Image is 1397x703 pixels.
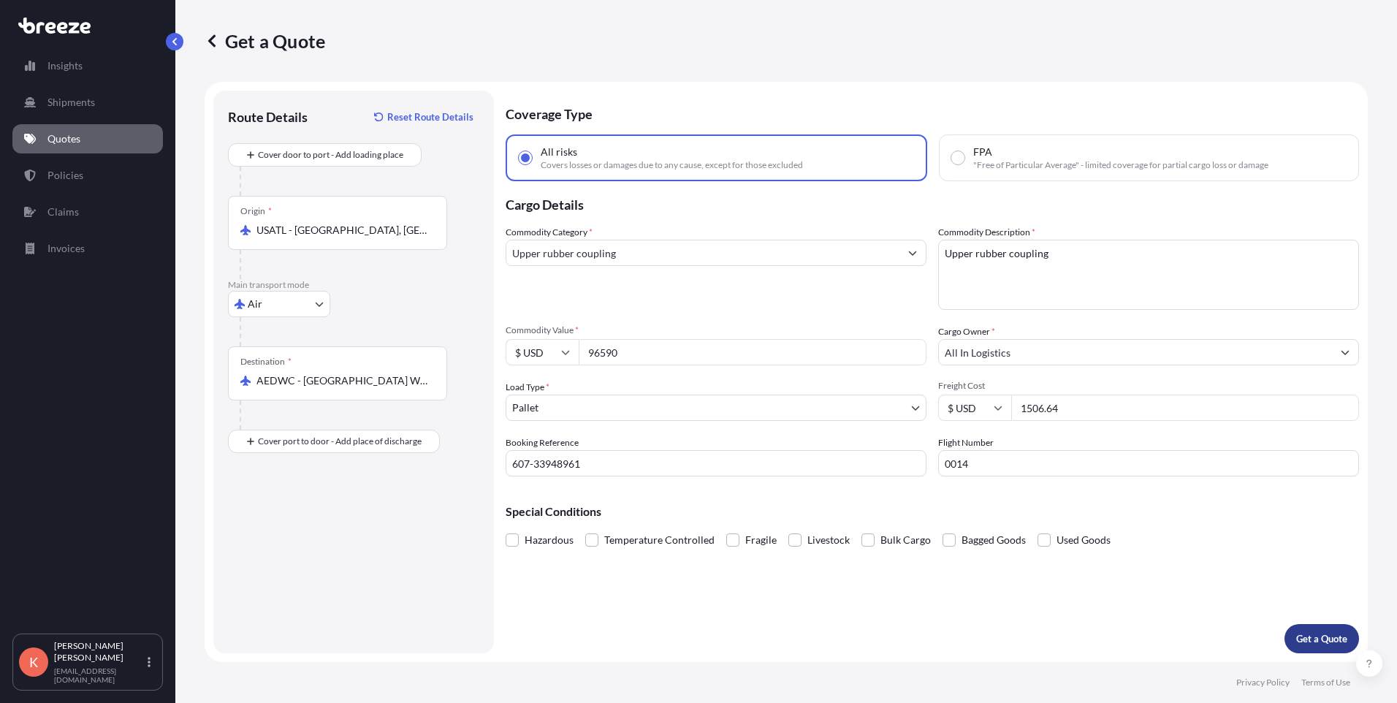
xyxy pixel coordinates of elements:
[12,234,163,263] a: Invoices
[256,373,429,388] input: Destination
[256,223,429,237] input: Origin
[506,436,579,450] label: Booking Reference
[506,506,1359,517] p: Special Conditions
[47,168,83,183] p: Policies
[938,324,995,339] label: Cargo Owner
[1011,395,1359,421] input: Enter amount
[807,529,850,551] span: Livestock
[47,58,83,73] p: Insights
[579,339,926,365] input: Type amount
[506,450,926,476] input: Your internal reference
[880,529,931,551] span: Bulk Cargo
[1057,529,1111,551] span: Used Goods
[258,434,422,449] span: Cover port to door - Add place of discharge
[938,380,1359,392] span: Freight Cost
[506,324,926,336] span: Commodity Value
[12,197,163,227] a: Claims
[240,356,292,368] div: Destination
[47,241,85,256] p: Invoices
[938,450,1359,476] input: Enter name
[1301,677,1350,688] a: Terms of Use
[519,151,532,164] input: All risksCovers losses or damages due to any cause, except for those excluded
[512,400,538,415] span: Pallet
[47,205,79,219] p: Claims
[258,148,403,162] span: Cover door to port - Add loading place
[1296,631,1347,646] p: Get a Quote
[938,225,1035,240] label: Commodity Description
[541,145,577,159] span: All risks
[248,297,262,311] span: Air
[1236,677,1290,688] a: Privacy Policy
[962,529,1026,551] span: Bagged Goods
[54,640,145,664] p: [PERSON_NAME] [PERSON_NAME]
[525,529,574,551] span: Hazardous
[387,110,473,124] p: Reset Route Details
[29,655,38,669] span: K
[745,529,777,551] span: Fragile
[506,395,926,421] button: Pallet
[973,145,992,159] span: FPA
[506,240,899,266] input: Select a commodity type
[506,181,1359,225] p: Cargo Details
[367,105,479,129] button: Reset Route Details
[47,95,95,110] p: Shipments
[604,529,715,551] span: Temperature Controlled
[228,291,330,317] button: Select transport
[240,205,272,217] div: Origin
[506,380,549,395] span: Load Type
[899,240,926,266] button: Show suggestions
[939,339,1332,365] input: Full name
[506,225,593,240] label: Commodity Category
[47,132,80,146] p: Quotes
[228,430,440,453] button: Cover port to door - Add place of discharge
[205,29,325,53] p: Get a Quote
[951,151,964,164] input: FPA"Free of Particular Average" - limited coverage for partial cargo loss or damage
[12,161,163,190] a: Policies
[1284,624,1359,653] button: Get a Quote
[12,88,163,117] a: Shipments
[228,143,422,167] button: Cover door to port - Add loading place
[12,124,163,153] a: Quotes
[541,159,803,171] span: Covers losses or damages due to any cause, except for those excluded
[228,108,308,126] p: Route Details
[938,436,994,450] label: Flight Number
[12,51,163,80] a: Insights
[1332,339,1358,365] button: Show suggestions
[54,666,145,684] p: [EMAIL_ADDRESS][DOMAIN_NAME]
[973,159,1268,171] span: "Free of Particular Average" - limited coverage for partial cargo loss or damage
[228,279,479,291] p: Main transport mode
[506,91,1359,134] p: Coverage Type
